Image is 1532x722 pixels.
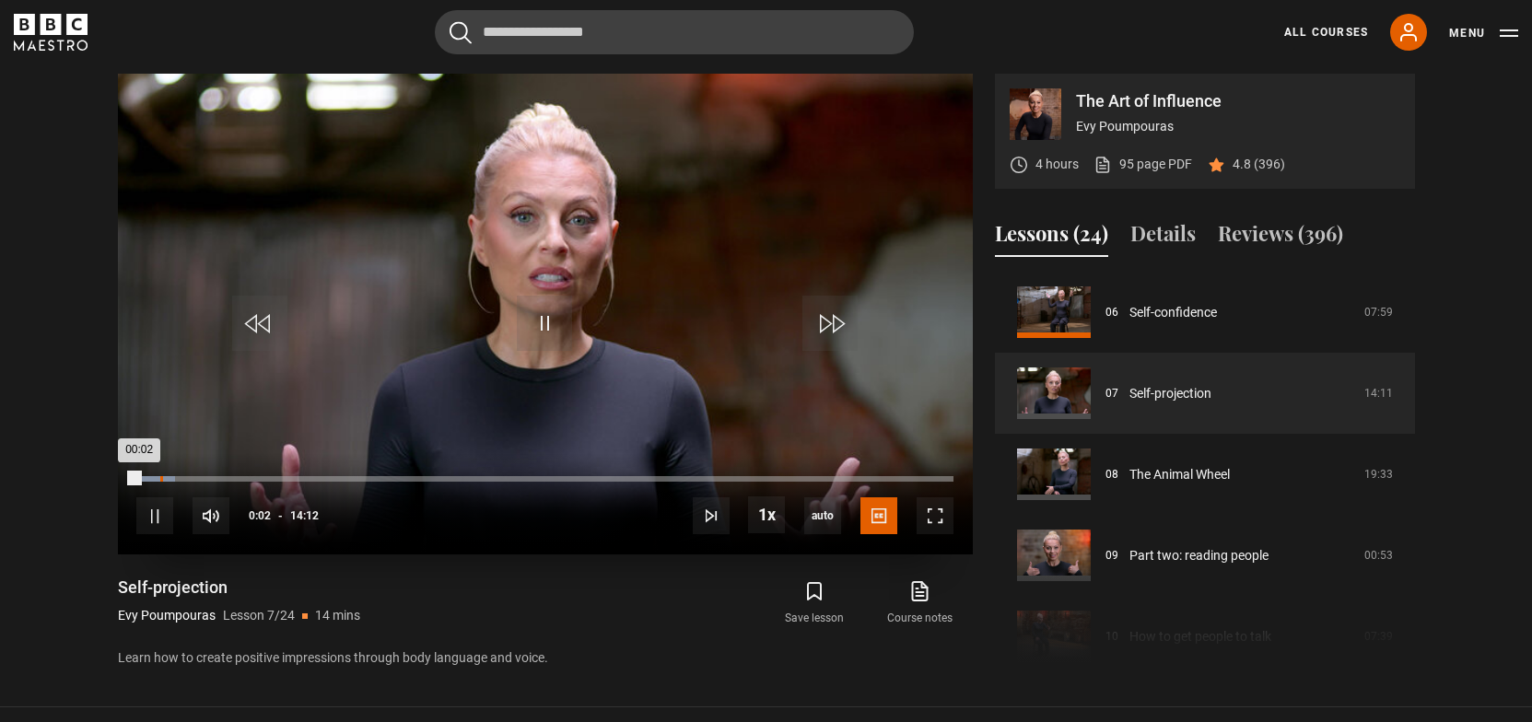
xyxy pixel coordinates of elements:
div: Progress Bar [136,476,953,482]
button: Submit the search query [450,21,472,44]
a: 95 page PDF [1093,155,1192,174]
h1: Self-projection [118,576,360,599]
a: The Animal Wheel [1129,465,1230,484]
button: Save lesson [762,576,867,630]
span: 14:12 [290,499,319,532]
a: Part two: reading people [1129,546,1269,565]
svg: BBC Maestro [14,14,88,51]
p: Evy Poumpouras [118,606,216,625]
p: 4.8 (396) [1233,155,1285,174]
button: Toggle navigation [1449,24,1518,42]
button: Fullscreen [917,497,953,534]
button: Lessons (24) [995,218,1108,257]
button: Reviews (396) [1218,218,1343,257]
input: Search [435,10,914,54]
button: Details [1130,218,1196,257]
button: Next Lesson [693,497,730,534]
p: The Art of Influence [1076,93,1400,110]
p: Learn how to create positive impressions through body language and voice. [118,648,973,668]
a: Course notes [867,576,972,630]
a: All Courses [1284,24,1368,41]
a: Self-projection [1129,384,1211,403]
a: Self-confidence [1129,303,1217,322]
div: Current quality: 720p [804,497,841,534]
button: Captions [860,497,897,534]
span: auto [804,497,841,534]
p: Lesson 7/24 [223,606,295,625]
p: 14 mins [315,606,360,625]
button: Pause [136,497,173,534]
button: Playback Rate [748,496,785,533]
p: Evy Poumpouras [1076,117,1400,136]
span: 0:02 [249,499,271,532]
video-js: Video Player [118,74,973,554]
p: 4 hours [1035,155,1079,174]
span: - [278,509,283,522]
button: Mute [193,497,229,534]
